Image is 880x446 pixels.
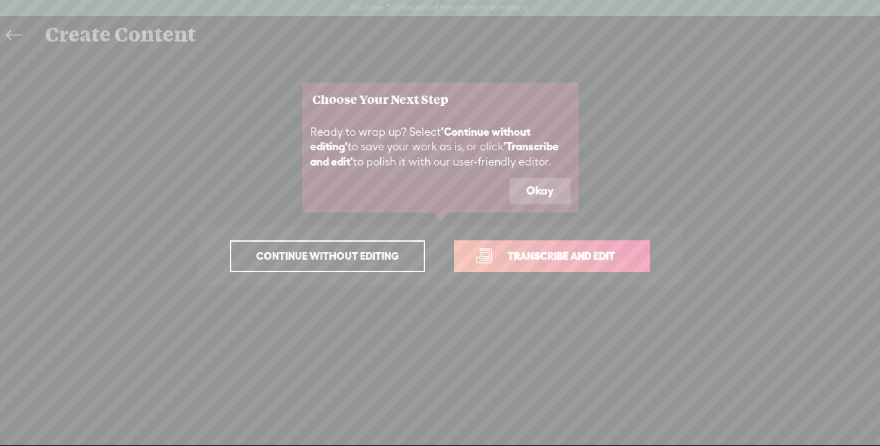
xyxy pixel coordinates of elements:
div: Ready to wrap up? Select to save your work as is, or click to polish it with our user-friendly ed... [302,116,579,178]
span: Continue without editing [242,247,413,266]
h3: Choose Your Next Step [312,93,568,106]
button: Okay [510,178,571,204]
b: 'Continue without editing' [310,125,530,153]
span: Transcribe and edit [493,248,629,264]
